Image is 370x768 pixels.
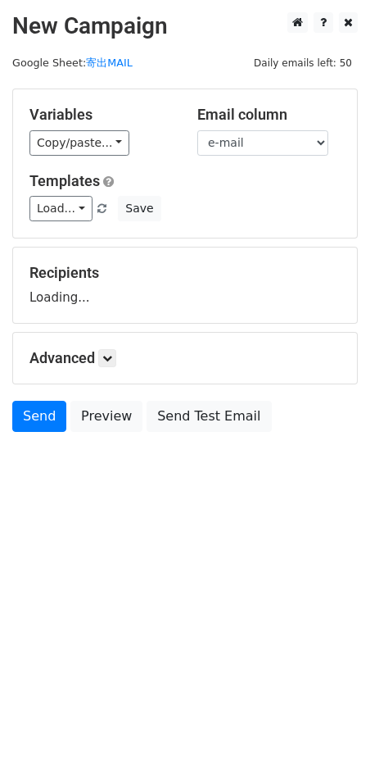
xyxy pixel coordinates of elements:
h5: Variables [29,106,173,124]
a: Daily emails left: 50 [248,57,358,69]
h5: Recipients [29,264,341,282]
button: Save [118,196,160,221]
a: 寄出MAIL [86,57,133,69]
a: Send [12,401,66,432]
a: Load... [29,196,92,221]
a: Preview [70,401,142,432]
h5: Email column [197,106,341,124]
h5: Advanced [29,349,341,367]
a: Send Test Email [147,401,271,432]
div: Loading... [29,264,341,307]
small: Google Sheet: [12,57,133,69]
span: Daily emails left: 50 [248,54,358,72]
a: Copy/paste... [29,130,129,156]
h2: New Campaign [12,12,358,40]
a: Templates [29,172,100,189]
